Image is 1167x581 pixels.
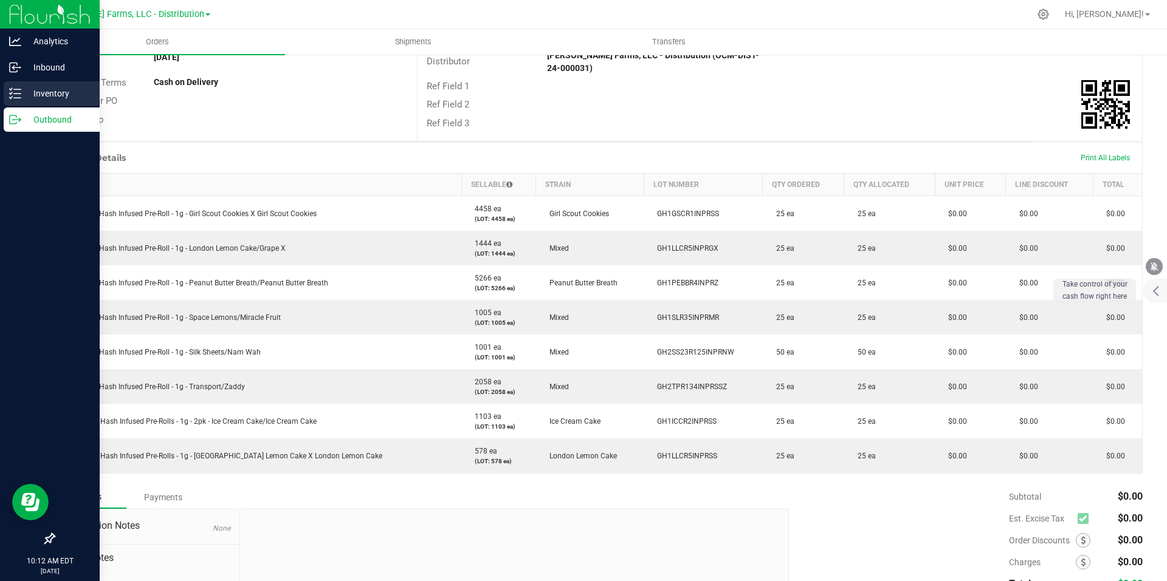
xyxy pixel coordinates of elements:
span: $0.00 [1100,382,1125,391]
span: $0.00 [942,313,967,322]
span: $0.00 [1013,382,1038,391]
p: Inbound [21,60,94,75]
span: $0.00 [1013,209,1038,218]
span: $0.00 [942,382,967,391]
a: Orders [29,29,285,55]
span: 25 ea [852,209,876,218]
span: 2058 ea [469,378,501,386]
span: $0.00 [942,417,967,426]
span: $0.00 [1013,452,1038,460]
span: Orders [129,36,185,47]
span: $0.00 [1118,534,1143,546]
span: Onesies - Hash Infused Pre-Roll - 1g - Silk Sheets/Nam Wah [62,348,261,356]
span: 25 ea [852,313,876,322]
span: 25 ea [770,279,794,287]
span: 1005 ea [469,308,501,317]
p: Inventory [21,86,94,101]
span: Onesies - Hash Infused Pre-Roll - 1g - Peanut Butter Breath/Peanut Butter Breath [62,279,328,287]
span: Distributor [427,56,470,67]
span: GH2TPR134INPRSSZ [651,382,727,391]
div: Payments [126,486,199,508]
p: (LOT: 1001 ea) [469,353,529,362]
inline-svg: Outbound [9,114,21,126]
span: $0.00 [942,209,967,218]
inline-svg: Inbound [9,61,21,73]
th: Sellable [461,174,536,196]
span: GH1LLCR5INPRSS [651,452,717,460]
span: Order Discounts [1009,535,1076,545]
span: $0.00 [942,279,967,287]
span: GH1LLCR5INPRGX [651,244,718,253]
span: 50 ea [852,348,876,356]
span: $0.00 [1013,417,1038,426]
p: [DATE] [5,566,94,576]
p: 10:12 AM EDT [5,556,94,566]
span: Est. Excise Tax [1009,514,1073,523]
p: (LOT: 1005 ea) [469,318,529,327]
span: Ice Cream Cake [543,417,601,426]
span: Twosies - Hash Infused Pre-Rolls - 1g - 2pk - Ice Cream Cake/Ice Cream Cake [62,417,317,426]
th: Unit Price [935,174,1006,196]
span: 25 ea [770,313,794,322]
span: $0.00 [1100,244,1125,253]
strong: [PERSON_NAME] Farms, LLC - Distribution (OCM-DIST-24-000031) [547,50,759,73]
iframe: Resource center [12,484,49,520]
span: Onesies - Hash Infused Pre-Roll - 1g - Transport/Zaddy [62,382,245,391]
span: $0.00 [1013,279,1038,287]
span: Ref Field 2 [427,99,469,110]
span: Onesies - Hash Infused Pre-Roll - 1g - Girl Scout Cookies X Girl Scout Cookies [62,209,317,218]
th: Item [55,174,462,196]
span: 25 ea [770,452,794,460]
span: $0.00 [1118,556,1143,568]
p: (LOT: 1103 ea) [469,422,529,431]
span: $0.00 [1100,209,1125,218]
span: $0.00 [1100,348,1125,356]
span: $0.00 [1013,244,1038,253]
span: GH1PEBBR4INPRZ [651,279,718,287]
span: 578 ea [469,447,497,455]
span: London Lemon Cake [543,452,617,460]
th: Line Discount [1006,174,1093,196]
th: Qty Allocated [844,174,935,196]
img: Scan me! [1081,80,1130,129]
span: $0.00 [1013,313,1038,322]
span: $0.00 [1100,313,1125,322]
span: 25 ea [852,244,876,253]
span: [PERSON_NAME] Farms, LLC - Distribution [38,9,204,19]
span: Hi, [PERSON_NAME]! [1065,9,1144,19]
span: Girl Scout Cookies [543,209,609,218]
span: 1103 ea [469,412,501,421]
span: Mixed [543,313,569,322]
span: GH1GSCR1INPRSS [651,209,719,218]
span: 25 ea [852,452,876,460]
span: Print All Labels [1081,154,1130,162]
span: $0.00 [942,452,967,460]
span: $0.00 [942,348,967,356]
th: Qty Ordered [763,174,844,196]
span: 25 ea [770,244,794,253]
span: GH1ICCR2INPRSS [651,417,717,426]
p: Outbound [21,112,94,127]
th: Total [1093,174,1142,196]
span: $0.00 [1118,512,1143,524]
span: $0.00 [1100,417,1125,426]
strong: [DATE] [154,52,179,62]
span: Charges [1009,557,1076,567]
strong: Cash on Delivery [154,77,218,87]
inline-svg: Inventory [9,87,21,100]
th: Strain [536,174,644,196]
span: 1001 ea [469,343,501,352]
span: 25 ea [852,279,876,287]
span: Onesies - Hash Infused Pre-Roll - 1g - Space Lemons/Miracle Fruit [62,313,281,322]
span: $0.00 [1118,491,1143,502]
span: Shipments [379,36,448,47]
span: $0.00 [1100,452,1125,460]
th: Lot Number [644,174,763,196]
p: (LOT: 5266 ea) [469,284,529,293]
span: Ref Field 1 [427,81,469,92]
span: Mixed [543,348,569,356]
span: Peanut Butter Breath [543,279,618,287]
a: Shipments [285,29,541,55]
span: 1444 ea [469,239,501,248]
p: (LOT: 1444 ea) [469,249,529,258]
